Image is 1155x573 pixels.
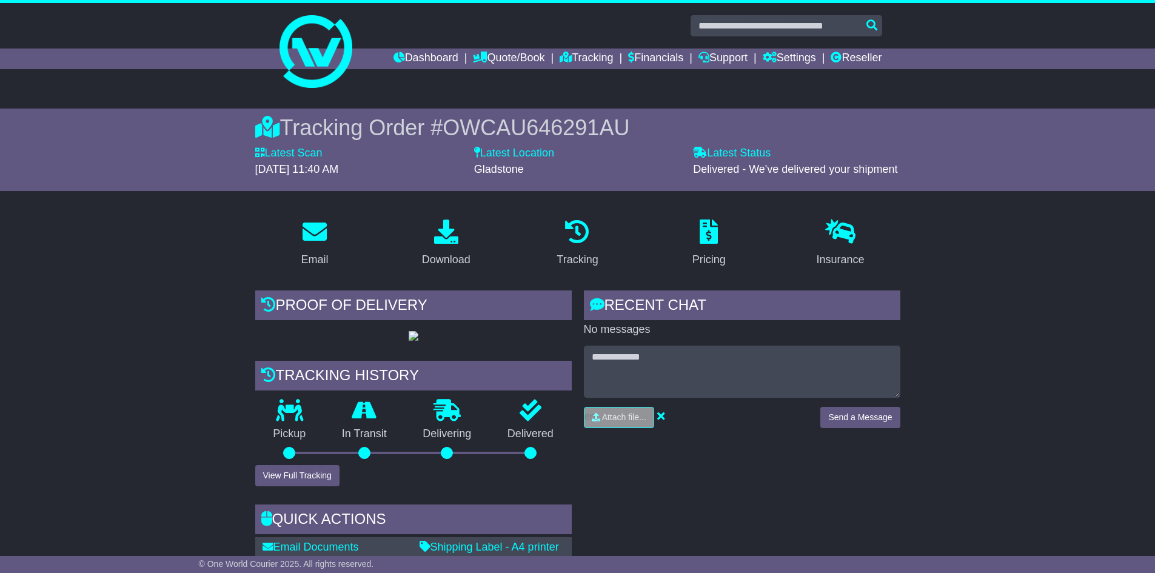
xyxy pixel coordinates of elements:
[820,407,900,428] button: Send a Message
[422,252,470,268] div: Download
[584,290,900,323] div: RECENT CHAT
[473,49,544,69] a: Quote/Book
[831,49,882,69] a: Reseller
[255,361,572,394] div: Tracking history
[301,252,328,268] div: Email
[255,147,323,160] label: Latest Scan
[557,252,598,268] div: Tracking
[324,427,405,441] p: In Transit
[549,215,606,272] a: Tracking
[414,215,478,272] a: Download
[693,147,771,160] label: Latest Status
[255,465,340,486] button: View Full Tracking
[474,147,554,160] label: Latest Location
[263,541,359,553] a: Email Documents
[763,49,816,69] a: Settings
[628,49,683,69] a: Financials
[474,163,524,175] span: Gladstone
[393,49,458,69] a: Dashboard
[255,163,339,175] span: [DATE] 11:40 AM
[584,323,900,337] p: No messages
[405,427,490,441] p: Delivering
[199,559,374,569] span: © One World Courier 2025. All rights reserved.
[692,252,726,268] div: Pricing
[817,252,865,268] div: Insurance
[685,215,734,272] a: Pricing
[443,115,629,140] span: OWCAU646291AU
[255,504,572,537] div: Quick Actions
[255,427,324,441] p: Pickup
[693,163,897,175] span: Delivered - We've delivered your shipment
[420,541,559,553] a: Shipping Label - A4 printer
[698,49,748,69] a: Support
[560,49,613,69] a: Tracking
[489,427,572,441] p: Delivered
[255,290,572,323] div: Proof of Delivery
[255,115,900,141] div: Tracking Order #
[293,215,336,272] a: Email
[409,331,418,341] img: GetPodImage
[809,215,872,272] a: Insurance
